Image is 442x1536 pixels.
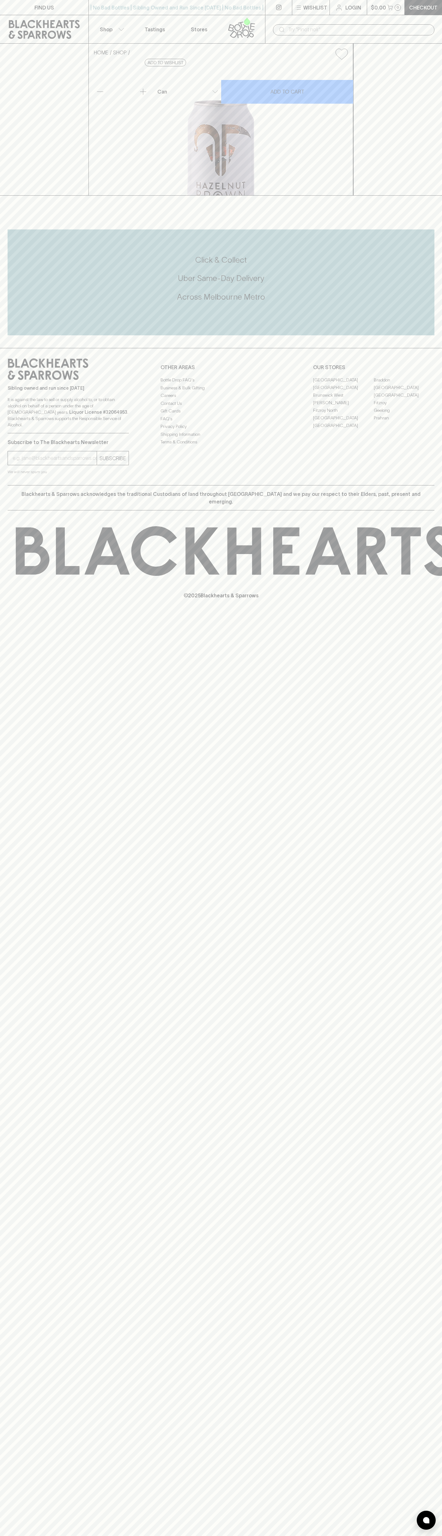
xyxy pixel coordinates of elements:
[8,255,434,265] h5: Click & Collect
[374,376,434,384] a: Braddon
[8,438,129,446] p: Subscribe to The Blackhearts Newsletter
[8,469,129,475] p: We will never spam you
[288,25,429,35] input: Try "Pinot noir"
[69,410,127,415] strong: Liquor License #32064953
[313,406,374,414] a: Fitzroy North
[313,376,374,384] a: [GEOGRAPHIC_DATA]
[12,490,430,505] p: Blackhearts & Sparrows acknowledges the traditional Custodians of land throughout [GEOGRAPHIC_DAT...
[8,385,129,391] p: Sibling owned and run since [DATE]
[423,1517,429,1523] img: bubble-icon
[89,15,133,43] button: Shop
[313,391,374,399] a: Brunswick West
[160,399,282,407] a: Contact Us
[8,292,434,302] h5: Across Melbourne Metro
[313,399,374,406] a: [PERSON_NAME]
[89,65,353,195] img: 70663.png
[374,384,434,391] a: [GEOGRAPHIC_DATA]
[145,26,165,33] p: Tastings
[313,384,374,391] a: [GEOGRAPHIC_DATA]
[313,414,374,422] a: [GEOGRAPHIC_DATA]
[191,26,207,33] p: Stores
[409,4,438,11] p: Checkout
[160,430,282,438] a: Shipping Information
[100,454,126,462] p: SUBSCRIBE
[160,423,282,430] a: Privacy Policy
[97,451,129,465] button: SUBSCRIBE
[160,438,282,446] a: Terms & Conditions
[94,50,108,55] a: HOME
[160,384,282,392] a: Business & Bulk Gifting
[313,422,374,429] a: [GEOGRAPHIC_DATA]
[160,392,282,399] a: Careers
[374,391,434,399] a: [GEOGRAPHIC_DATA]
[133,15,177,43] a: Tastings
[8,229,434,335] div: Call to action block
[160,415,282,423] a: FAQ's
[8,273,434,283] h5: Uber Same-Day Delivery
[374,406,434,414] a: Geelong
[100,26,112,33] p: Shop
[8,396,129,428] p: It is against the law to sell or supply alcohol to, or to obtain alcohol on behalf of a person un...
[34,4,54,11] p: FIND US
[160,407,282,415] a: Gift Cards
[397,6,399,9] p: 0
[160,363,282,371] p: OTHER AREAS
[374,414,434,422] a: Prahran
[333,46,350,62] button: Add to wishlist
[155,85,221,98] div: Can
[160,376,282,384] a: Bottle Drop FAQ's
[177,15,221,43] a: Stores
[113,50,127,55] a: SHOP
[345,4,361,11] p: Login
[313,363,434,371] p: OUR STORES
[221,80,353,104] button: ADD TO CART
[157,88,167,95] p: Can
[303,4,327,11] p: Wishlist
[371,4,386,11] p: $0.00
[145,59,186,66] button: Add to wishlist
[13,453,97,463] input: e.g. jane@blackheartsandsparrows.com.au
[270,88,304,95] p: ADD TO CART
[374,399,434,406] a: Fitzroy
